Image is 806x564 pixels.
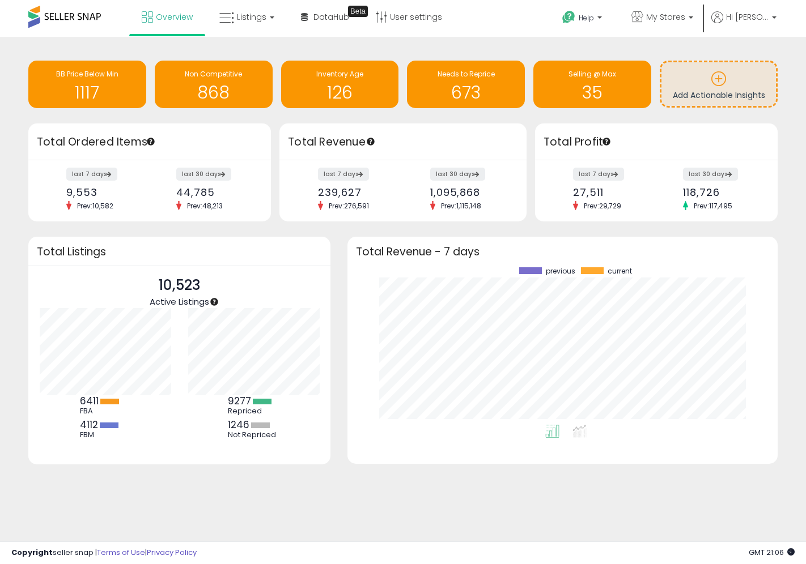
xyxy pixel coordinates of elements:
[37,247,322,256] h3: Total Listings
[553,2,613,37] a: Help
[37,134,262,150] h3: Total Ordered Items
[228,407,279,416] div: Repriced
[71,201,119,211] span: Prev: 10,582
[146,136,156,147] div: Tooltip anchor
[413,83,519,102] h1: 673
[176,186,251,198] div: 44,785
[430,168,485,181] label: last 30 days
[366,136,376,147] div: Tooltip anchor
[313,11,349,23] span: DataHub
[608,267,632,275] span: current
[237,11,266,23] span: Listings
[726,11,769,23] span: Hi [PERSON_NAME]
[539,83,646,102] h1: 35
[673,89,765,101] span: Add Actionable Insights
[348,6,368,17] div: Tooltip anchor
[573,168,624,181] label: last 7 days
[688,201,738,211] span: Prev: 117,495
[156,11,193,23] span: Overview
[228,418,249,431] b: 1246
[160,83,267,102] h1: 868
[533,61,651,108] a: Selling @ Max 35
[356,247,769,256] h3: Total Revenue - 7 days
[288,134,518,150] h3: Total Revenue
[562,10,576,24] i: Get Help
[66,168,117,181] label: last 7 days
[34,83,141,102] h1: 1117
[683,168,738,181] label: last 30 days
[316,69,363,79] span: Inventory Age
[176,168,231,181] label: last 30 days
[579,13,594,23] span: Help
[150,275,209,296] p: 10,523
[323,201,375,211] span: Prev: 276,591
[438,69,495,79] span: Needs to Reprice
[56,69,118,79] span: BB Price Below Min
[569,69,616,79] span: Selling @ Max
[28,61,146,108] a: BB Price Below Min 1117
[711,11,777,37] a: Hi [PERSON_NAME]
[407,61,525,108] a: Needs to Reprice 673
[430,186,507,198] div: 1,095,868
[318,186,394,198] div: 239,627
[80,407,131,416] div: FBA
[185,69,242,79] span: Non Competitive
[80,418,98,431] b: 4112
[66,186,141,198] div: 9,553
[150,296,209,307] span: Active Listings
[80,394,99,408] b: 6411
[228,394,251,408] b: 9277
[209,297,219,307] div: Tooltip anchor
[544,134,769,150] h3: Total Profit
[80,430,131,439] div: FBM
[281,61,399,108] a: Inventory Age 126
[546,267,575,275] span: previous
[435,201,487,211] span: Prev: 1,115,148
[573,186,648,198] div: 27,511
[646,11,685,23] span: My Stores
[287,83,393,102] h1: 126
[683,186,758,198] div: 118,726
[228,430,279,439] div: Not Repriced
[155,61,273,108] a: Non Competitive 868
[318,168,369,181] label: last 7 days
[578,201,627,211] span: Prev: 29,729
[661,62,776,106] a: Add Actionable Insights
[181,201,228,211] span: Prev: 48,213
[601,136,612,147] div: Tooltip anchor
